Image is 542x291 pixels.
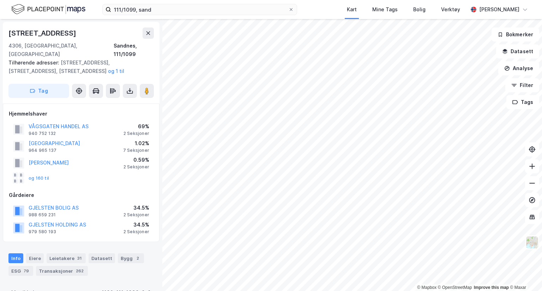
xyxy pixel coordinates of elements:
[413,5,426,14] div: Bolig
[26,253,44,263] div: Eiere
[438,285,472,290] a: OpenStreetMap
[134,255,141,262] div: 2
[118,253,144,263] div: Bygg
[124,131,149,136] div: 2 Seksjoner
[372,5,398,14] div: Mine Tags
[76,255,83,262] div: 31
[8,84,69,98] button: Tag
[123,148,149,153] div: 7 Seksjoner
[124,164,149,170] div: 2 Seksjoner
[8,253,23,263] div: Info
[507,257,542,291] div: Kontrollprogram for chat
[505,78,539,92] button: Filter
[124,221,149,229] div: 34.5%
[29,229,56,235] div: 979 580 193
[492,27,539,42] button: Bokmerker
[124,229,149,235] div: 2 Seksjoner
[74,267,85,274] div: 262
[29,212,56,218] div: 988 659 231
[525,236,539,249] img: Z
[8,266,33,276] div: ESG
[123,139,149,148] div: 1.02%
[124,122,149,131] div: 69%
[124,212,149,218] div: 2 Seksjoner
[8,42,114,58] div: 4306, [GEOGRAPHIC_DATA], [GEOGRAPHIC_DATA]
[22,267,30,274] div: 79
[29,131,56,136] div: 940 752 132
[114,42,154,58] div: Sandnes, 111/1099
[498,61,539,75] button: Analyse
[479,5,519,14] div: [PERSON_NAME]
[9,110,153,118] div: Hjemmelshaver
[111,4,288,15] input: Søk på adresse, matrikkel, gårdeiere, leietakere eller personer
[417,285,436,290] a: Mapbox
[9,191,153,199] div: Gårdeiere
[11,3,85,16] img: logo.f888ab2527a4732fd821a326f86c7f29.svg
[29,148,56,153] div: 964 965 137
[47,253,86,263] div: Leietakere
[124,204,149,212] div: 34.5%
[347,5,357,14] div: Kart
[8,60,61,66] span: Tilhørende adresser:
[124,156,149,164] div: 0.59%
[474,285,509,290] a: Improve this map
[8,27,78,39] div: [STREET_ADDRESS]
[496,44,539,58] button: Datasett
[441,5,460,14] div: Verktøy
[507,257,542,291] iframe: Chat Widget
[36,266,88,276] div: Transaksjoner
[8,58,148,75] div: [STREET_ADDRESS], [STREET_ADDRESS], [STREET_ADDRESS]
[89,253,115,263] div: Datasett
[506,95,539,109] button: Tags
